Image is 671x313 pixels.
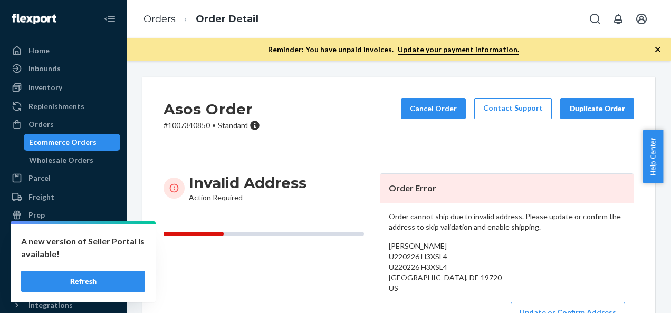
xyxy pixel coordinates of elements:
[28,210,45,220] div: Prep
[569,103,625,114] div: Duplicate Order
[28,82,62,93] div: Inventory
[135,4,267,35] ol: breadcrumbs
[643,130,663,183] button: Help Center
[28,300,73,310] div: Integrations
[6,207,120,223] a: Prep
[389,211,625,232] p: Order cannot ship due to invalid address. Please update or confirm the address to skip validation...
[631,8,652,30] button: Open account menu
[6,224,120,241] a: Returns
[474,98,552,119] a: Contact Support
[99,8,120,30] button: Close Navigation
[389,241,502,292] span: [PERSON_NAME] U220226 H3XSL4 U220226 H3XSL4 [GEOGRAPHIC_DATA], DE 19720 US
[6,116,120,133] a: Orders
[28,101,84,112] div: Replenishments
[218,121,248,130] span: Standard
[6,98,120,115] a: Replenishments
[21,271,145,292] button: Refresh
[398,45,519,55] a: Update your payment information.
[28,45,50,56] div: Home
[560,98,634,119] button: Duplicate Order
[268,44,519,55] p: Reminder: You have unpaid invoices.
[212,121,216,130] span: •
[6,60,120,77] a: Inbounds
[29,137,97,148] div: Ecommerce Orders
[24,134,121,151] a: Ecommerce Orders
[29,155,93,165] div: Wholesale Orders
[12,14,56,24] img: Flexport logo
[189,173,306,203] div: Action Required
[6,42,120,59] a: Home
[143,13,176,25] a: Orders
[28,192,54,202] div: Freight
[6,79,120,96] a: Inventory
[401,98,466,119] button: Cancel Order
[164,98,260,120] h2: Asos Order
[584,8,606,30] button: Open Search Box
[380,174,634,203] header: Order Error
[28,63,61,74] div: Inbounds
[196,13,258,25] a: Order Detail
[28,173,51,183] div: Parcel
[28,119,54,130] div: Orders
[6,262,120,279] a: Billing
[6,243,120,260] a: Reporting
[21,235,145,260] p: A new version of Seller Portal is available!
[24,152,121,169] a: Wholesale Orders
[6,189,120,206] a: Freight
[6,170,120,187] a: Parcel
[189,173,306,192] h3: Invalid Address
[164,120,260,131] p: # 1007340850
[608,8,629,30] button: Open notifications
